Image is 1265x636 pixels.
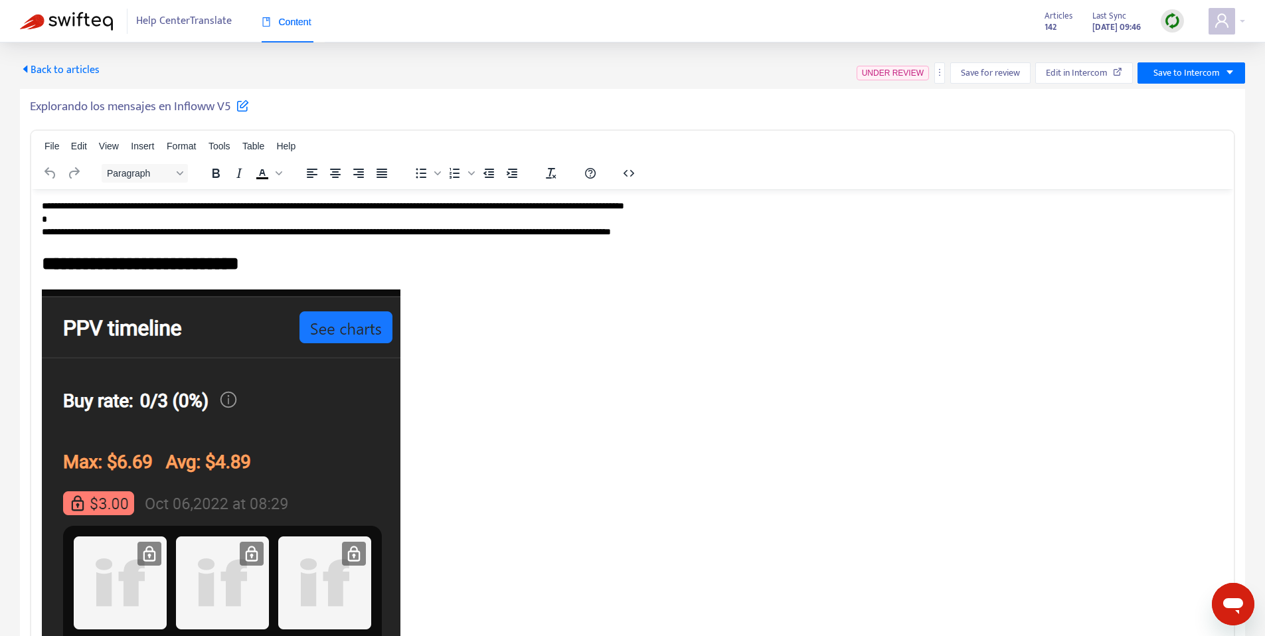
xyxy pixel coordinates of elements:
span: user [1214,13,1230,29]
button: Increase indent [501,164,523,183]
span: Edit [71,141,87,151]
span: Help Center Translate [136,9,232,34]
span: Edit in Intercom [1046,66,1108,80]
span: book [262,17,271,27]
span: Save to Intercom [1153,66,1220,80]
button: Edit in Intercom [1035,62,1133,84]
div: Numbered list [444,164,477,183]
span: Last Sync [1092,9,1126,23]
button: more [934,62,945,84]
span: Help [276,141,295,151]
span: caret-down [1225,68,1234,77]
button: Bold [205,164,227,183]
button: Redo [62,164,85,183]
button: Italic [228,164,250,183]
span: Insert [131,141,154,151]
h5: Explorando los mensajes en Infloww V5 [30,99,249,115]
span: Paragraph [107,168,172,179]
span: Save for review [961,66,1020,80]
span: Table [242,141,264,151]
button: Align right [347,164,370,183]
img: upload_14330432846488751347.png [11,100,369,592]
button: Save to Intercomcaret-down [1138,62,1245,84]
span: Format [167,141,196,151]
button: Decrease indent [477,164,500,183]
button: Block Paragraph [102,164,188,183]
strong: 142 [1045,20,1056,35]
button: Justify [371,164,393,183]
img: sync.dc5367851b00ba804db3.png [1164,13,1181,29]
button: Align center [324,164,347,183]
span: Content [262,17,311,27]
button: Save for review [950,62,1031,84]
div: Bullet list [410,164,443,183]
button: Clear formatting [540,164,562,183]
button: Undo [39,164,62,183]
span: Articles [1045,9,1072,23]
strong: [DATE] 09:46 [1092,20,1141,35]
span: caret-left [20,64,31,74]
div: Text color Black [251,164,284,183]
button: Align left [301,164,323,183]
button: Help [579,164,602,183]
span: View [99,141,119,151]
span: more [935,68,944,77]
span: UNDER REVIEW [862,68,924,78]
span: Back to articles [20,61,100,79]
iframe: Button to launch messaging window [1212,583,1254,625]
span: File [44,141,60,151]
img: Swifteq [20,12,113,31]
span: Tools [209,141,230,151]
